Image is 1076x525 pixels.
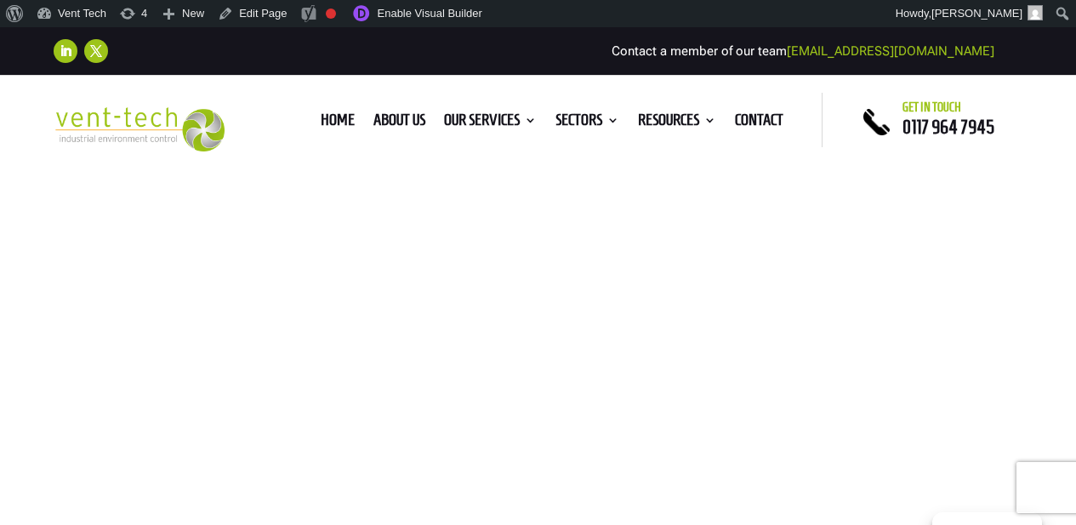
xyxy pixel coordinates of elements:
a: 0117 964 7945 [902,117,994,137]
a: Contact [735,114,783,133]
a: Follow on LinkedIn [54,39,77,63]
span: [PERSON_NAME] [931,7,1022,20]
div: Focus keyphrase not set [326,9,336,19]
a: About us [373,114,425,133]
a: Follow on X [84,39,108,63]
a: Our Services [444,114,537,133]
span: Get in touch [902,100,961,114]
a: [EMAIL_ADDRESS][DOMAIN_NAME] [787,43,994,59]
a: Resources [638,114,716,133]
span: Contact a member of our team [612,43,994,59]
img: 2023-09-27T08_35_16.549ZVENT-TECH---Clear-background [54,107,224,151]
a: Home [321,114,355,133]
a: Sectors [555,114,619,133]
